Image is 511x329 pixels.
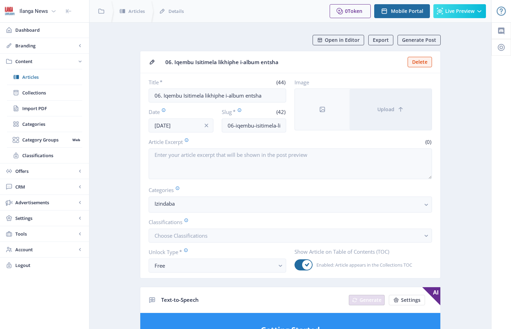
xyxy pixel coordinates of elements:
a: New page [385,295,425,305]
span: Classifications [22,152,82,159]
a: Classifications [7,148,82,163]
button: Delete [408,57,432,67]
button: Generate Post [398,35,441,45]
button: Generate [349,295,385,305]
span: Import PDF [22,105,82,112]
span: Tools [15,230,77,237]
span: Articles [22,74,82,81]
div: Free [155,261,275,270]
span: Details [168,8,184,15]
button: Export [368,35,393,45]
span: Branding [15,42,77,49]
button: Choose Classifications [149,229,432,243]
span: (44) [275,79,286,86]
span: Category Groups [22,136,70,143]
label: Slug [222,108,251,116]
span: Settings [15,215,77,222]
span: Export [373,37,389,43]
label: Classifications [149,218,426,226]
label: Date [149,108,208,116]
div: Ilanga News [19,3,48,19]
nb-badge: Web [70,136,82,143]
span: Enabled: Article appears in the Collections TOC [313,261,412,269]
span: Dashboard [15,26,84,33]
span: Generate Post [402,37,436,43]
input: Publishing Date [149,118,213,132]
a: New page [345,295,385,305]
a: Articles [7,69,82,85]
label: Show Article on Table of Contents (TOC) [294,248,426,255]
button: Free [149,259,286,273]
span: Open in Editor [325,37,360,43]
span: CRM [15,183,77,190]
button: Settings [389,295,425,305]
a: Category GroupsWeb [7,132,82,147]
span: Offers [15,168,77,175]
label: Article Excerpt [149,138,288,146]
span: Settings [401,297,420,303]
span: Mobile Portal [391,8,423,14]
label: Image [294,79,426,86]
label: Unlock Type [149,248,281,256]
nb-icon: info [203,122,210,129]
span: Articles [128,8,145,15]
a: Collections [7,85,82,100]
label: Title [149,79,215,86]
span: Choose Classifications [155,232,207,239]
a: Import PDF [7,101,82,116]
span: Collections [22,89,82,96]
span: Live Preview [445,8,474,14]
input: Type Article Title ... [149,89,286,102]
button: Open in Editor [313,35,364,45]
button: Izindaba [149,197,432,213]
button: Upload [349,89,432,130]
img: 6e32966d-d278-493e-af78-9af65f0c2223.png [4,6,15,17]
span: Advertisements [15,199,77,206]
nb-select-label: Izindaba [155,199,420,208]
button: info [199,118,213,132]
span: Token [348,8,362,14]
span: Upload [377,107,394,112]
span: Account [15,246,77,253]
span: 06. Iqembu Isitimela likhiphe i-album entsha [165,59,403,66]
button: Mobile Portal [374,4,430,18]
span: (0) [424,138,432,145]
button: 0Token [330,4,371,18]
input: this-is-how-a-slug-looks-like [222,118,286,132]
span: (42) [275,108,286,115]
label: Categories [149,186,426,194]
span: Content [15,58,77,65]
span: AI [422,287,440,305]
span: Generate [360,297,382,303]
span: Logout [15,262,84,269]
a: Categories [7,116,82,132]
button: Live Preview [433,4,486,18]
span: Text-to-Speech [161,296,199,303]
span: Categories [22,121,82,128]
